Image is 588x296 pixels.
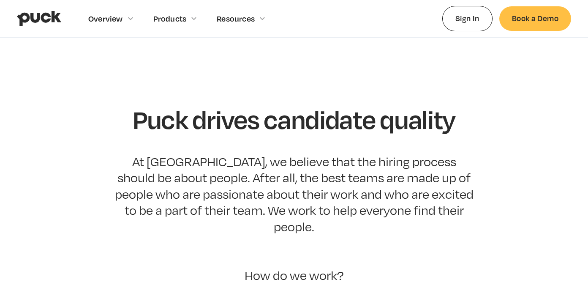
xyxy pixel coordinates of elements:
div: Products [153,14,187,23]
a: Book a Demo [499,6,571,30]
a: Sign In [442,6,493,31]
div: Resources [217,14,255,23]
div: Overview [88,14,123,23]
h1: Puck drives candidate quality [133,105,455,133]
